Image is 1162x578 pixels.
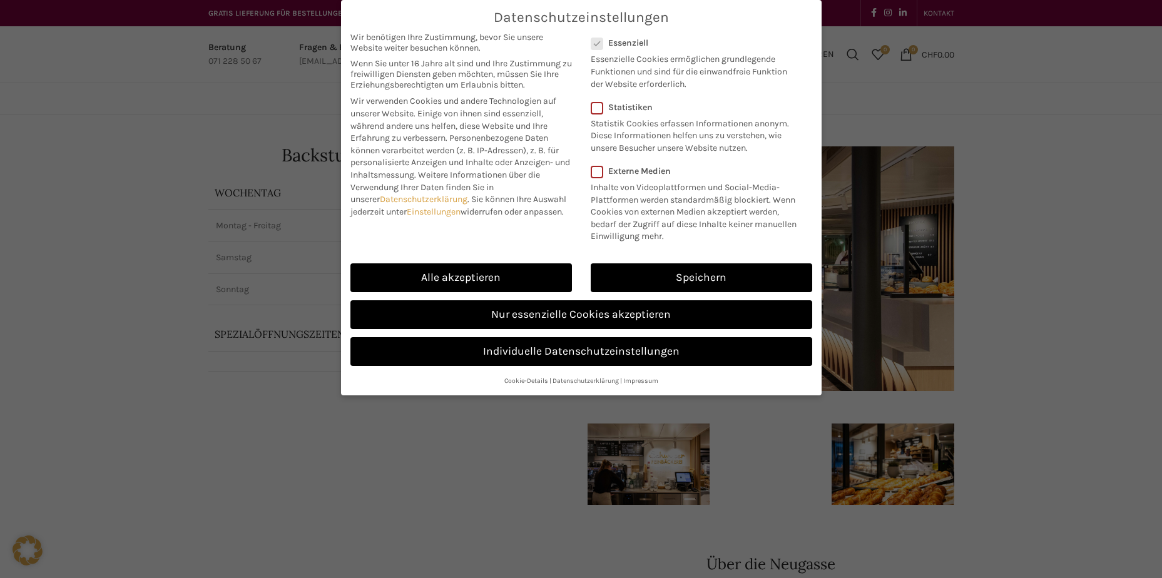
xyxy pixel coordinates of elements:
[350,300,812,329] a: Nur essenzielle Cookies akzeptieren
[350,96,556,143] span: Wir verwenden Cookies und andere Technologien auf unserer Website. Einige von ihnen sind essenzie...
[591,48,796,90] p: Essenzielle Cookies ermöglichen grundlegende Funktionen und sind für die einwandfreie Funktion de...
[350,32,572,53] span: Wir benötigen Ihre Zustimmung, bevor Sie unsere Website weiter besuchen können.
[591,38,796,48] label: Essenziell
[591,166,804,176] label: Externe Medien
[591,113,796,155] p: Statistik Cookies erfassen Informationen anonym. Diese Informationen helfen uns zu verstehen, wie...
[553,377,619,385] a: Datenschutzerklärung
[591,263,812,292] a: Speichern
[407,206,461,217] a: Einstellungen
[380,194,467,205] a: Datenschutzerklärung
[504,377,548,385] a: Cookie-Details
[350,263,572,292] a: Alle akzeptieren
[350,170,540,205] span: Weitere Informationen über die Verwendung Ihrer Daten finden Sie in unserer .
[494,9,669,26] span: Datenschutzeinstellungen
[350,194,566,217] span: Sie können Ihre Auswahl jederzeit unter widerrufen oder anpassen.
[623,377,658,385] a: Impressum
[350,58,572,90] span: Wenn Sie unter 16 Jahre alt sind und Ihre Zustimmung zu freiwilligen Diensten geben möchten, müss...
[350,133,570,180] span: Personenbezogene Daten können verarbeitet werden (z. B. IP-Adressen), z. B. für personalisierte A...
[591,102,796,113] label: Statistiken
[591,176,804,243] p: Inhalte von Videoplattformen und Social-Media-Plattformen werden standardmäßig blockiert. Wenn Co...
[350,337,812,366] a: Individuelle Datenschutzeinstellungen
